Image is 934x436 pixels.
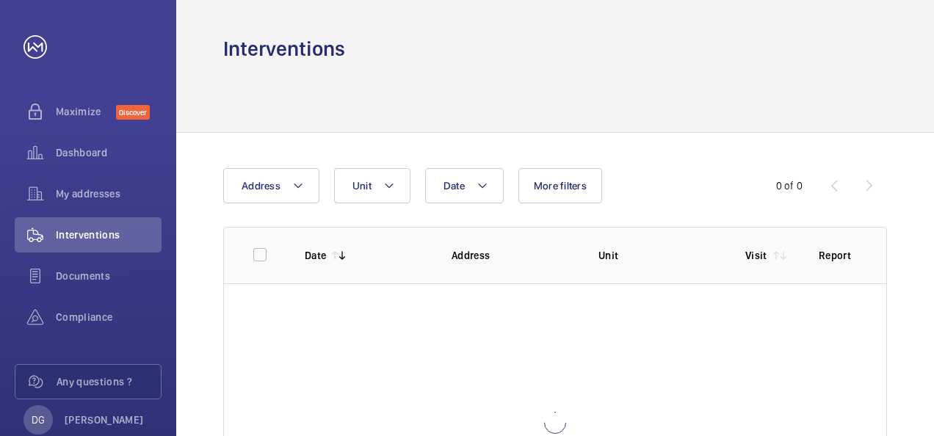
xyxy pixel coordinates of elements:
[518,168,602,203] button: More filters
[598,248,722,263] p: Unit
[56,104,116,119] span: Maximize
[56,269,162,283] span: Documents
[56,186,162,201] span: My addresses
[242,180,280,192] span: Address
[56,310,162,324] span: Compliance
[425,168,504,203] button: Date
[534,180,587,192] span: More filters
[819,248,857,263] p: Report
[56,228,162,242] span: Interventions
[56,145,162,160] span: Dashboard
[116,105,150,120] span: Discover
[223,168,319,203] button: Address
[334,168,410,203] button: Unit
[444,180,465,192] span: Date
[745,248,767,263] p: Visit
[223,35,345,62] h1: Interventions
[57,374,161,389] span: Any questions ?
[776,178,803,193] div: 0 of 0
[65,413,144,427] p: [PERSON_NAME]
[305,248,326,263] p: Date
[32,413,45,427] p: DG
[352,180,372,192] span: Unit
[452,248,575,263] p: Address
